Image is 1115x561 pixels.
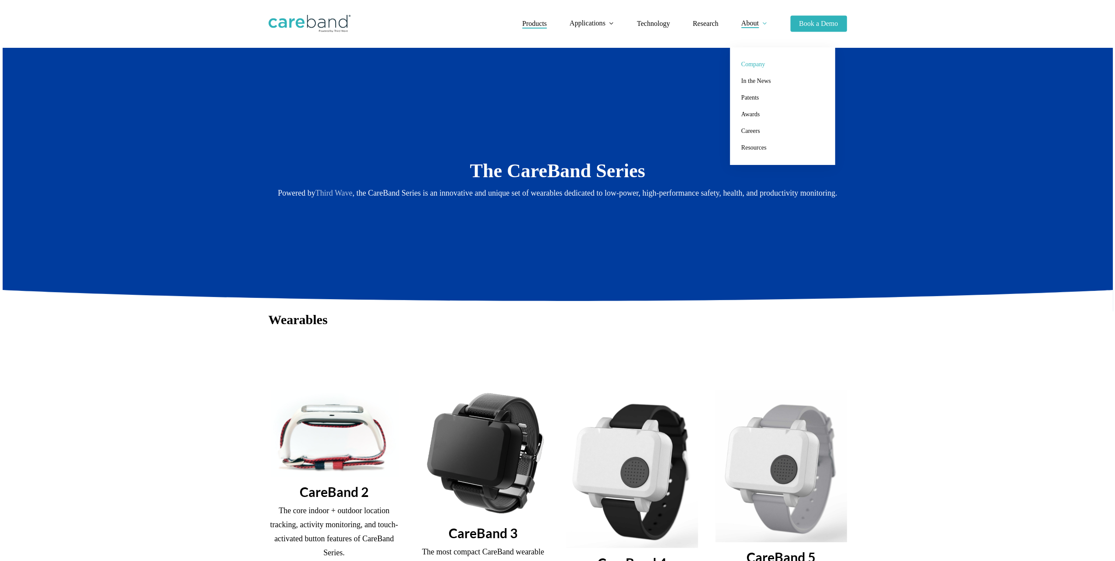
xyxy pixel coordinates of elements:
span: Awards [741,111,760,118]
span: Book a Demo [799,20,838,27]
a: Applications [570,20,614,27]
a: About [741,20,768,27]
span: About [741,19,759,27]
a: In the News [739,73,826,89]
h3: CareBand 3 [418,525,549,541]
a: Book a Demo [790,20,847,27]
a: Resources [739,139,826,156]
span: Resources [741,144,767,151]
h3: Wearables [269,311,847,328]
span: Careers [741,128,760,134]
a: Research [693,20,719,27]
span: In the News [741,78,771,84]
img: CareBand [269,15,350,32]
a: Awards [739,106,826,123]
a: Company [739,56,826,73]
h3: CareBand 2 [269,483,400,500]
a: Products [522,20,547,27]
span: Applications [570,19,605,27]
a: Third Wave [315,189,353,197]
h2: The CareBand Series [269,159,847,183]
span: Company [741,61,765,68]
span: Patents [741,94,759,101]
a: Patents [739,89,826,106]
p: Powered by , the CareBand Series is an innovative and unique set of wearables dedicated to low-po... [269,186,847,200]
a: Careers [739,123,826,139]
a: Technology [637,20,670,27]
